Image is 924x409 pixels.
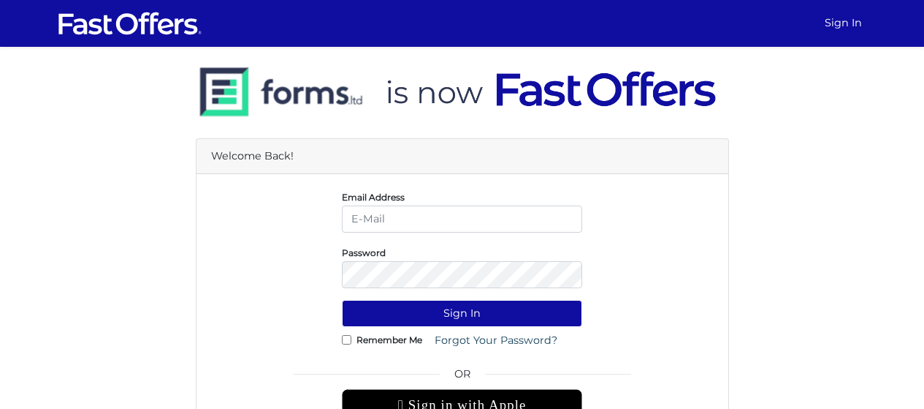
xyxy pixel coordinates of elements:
[196,139,728,174] div: Welcome Back!
[425,327,567,354] a: Forgot Your Password?
[342,206,582,233] input: E-Mail
[342,300,582,327] button: Sign In
[356,338,422,342] label: Remember Me
[342,366,582,389] span: OR
[342,195,405,199] label: Email Address
[819,9,868,37] a: Sign In
[342,251,386,255] label: Password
